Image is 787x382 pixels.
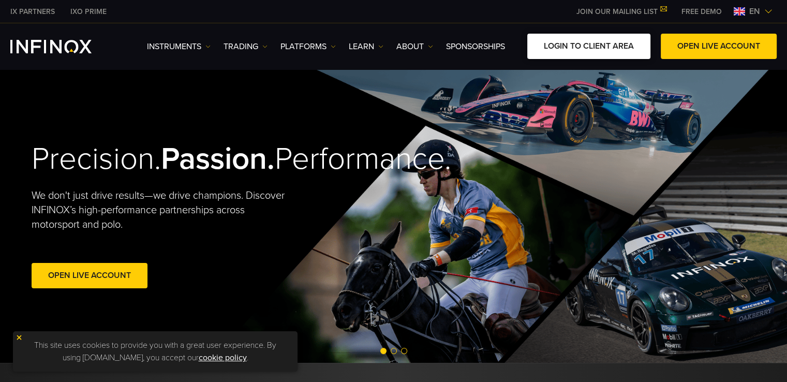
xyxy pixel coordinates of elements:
[391,348,397,354] span: Go to slide 2
[16,334,23,341] img: yellow close icon
[18,336,292,366] p: This site uses cookies to provide you with a great user experience. By using [DOMAIN_NAME], you a...
[147,40,211,53] a: Instruments
[569,7,674,16] a: JOIN OUR MAILING LIST
[401,348,407,354] span: Go to slide 3
[661,34,777,59] a: OPEN LIVE ACCOUNT
[745,5,764,18] span: en
[527,34,650,59] a: LOGIN TO CLIENT AREA
[380,348,387,354] span: Go to slide 1
[446,40,505,53] a: SPONSORSHIPS
[32,188,292,232] p: We don't just drive results—we drive champions. Discover INFINOX’s high-performance partnerships ...
[161,140,275,178] strong: Passion.
[3,6,63,17] a: INFINOX
[63,6,114,17] a: INFINOX
[32,140,358,178] h2: Precision. Performance.
[32,263,147,288] a: Open Live Account
[199,352,247,363] a: cookie policy
[349,40,383,53] a: Learn
[396,40,433,53] a: ABOUT
[10,40,116,53] a: INFINOX Logo
[280,40,336,53] a: PLATFORMS
[224,40,268,53] a: TRADING
[674,6,730,17] a: INFINOX MENU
